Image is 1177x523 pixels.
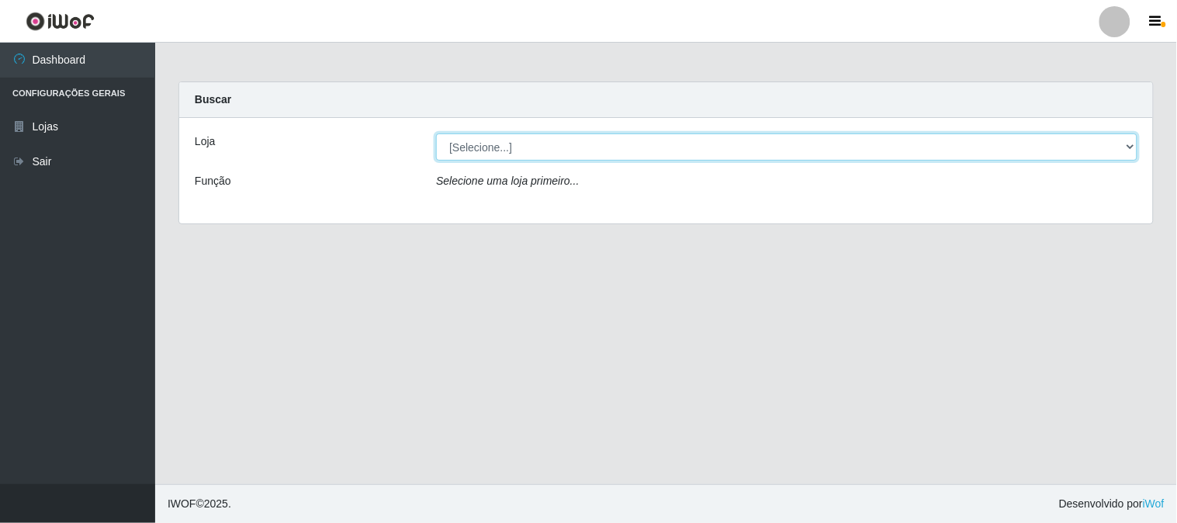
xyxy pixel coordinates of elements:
[168,496,231,512] span: © 2025 .
[1059,496,1165,512] span: Desenvolvido por
[436,175,579,187] i: Selecione uma loja primeiro...
[1143,497,1165,510] a: iWof
[195,133,215,150] label: Loja
[195,93,231,106] strong: Buscar
[168,497,196,510] span: IWOF
[195,173,231,189] label: Função
[26,12,95,31] img: CoreUI Logo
